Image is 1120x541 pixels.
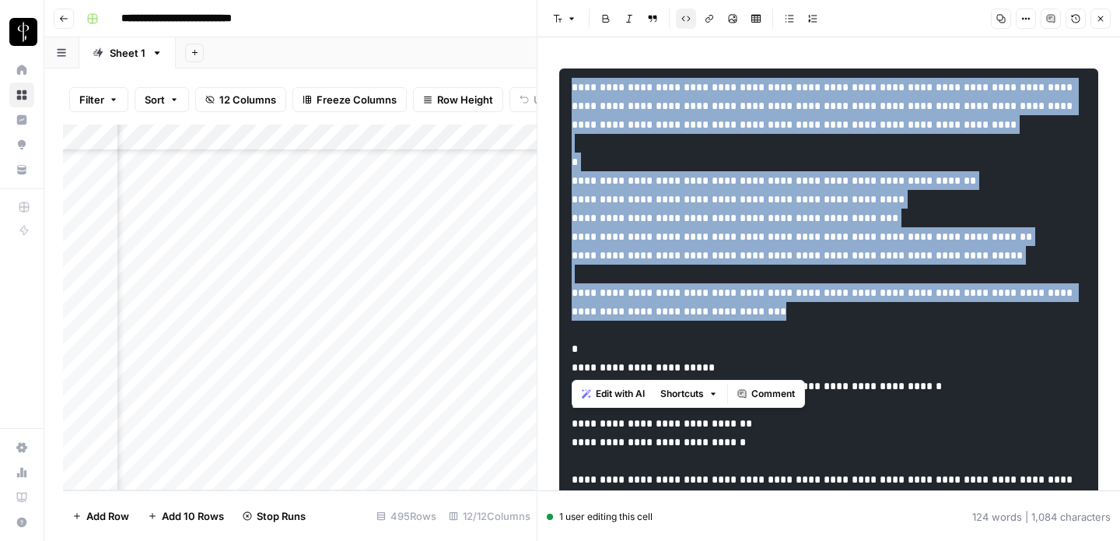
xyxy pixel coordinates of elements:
[69,87,128,112] button: Filter
[9,132,34,157] a: Opportunities
[9,58,34,83] a: Home
[145,92,165,107] span: Sort
[9,435,34,460] a: Settings
[233,504,315,529] button: Stop Runs
[9,107,34,132] a: Insights
[79,92,104,107] span: Filter
[576,384,651,404] button: Edit with AI
[292,87,407,112] button: Freeze Columns
[9,12,34,51] button: Workspace: LP Production Workloads
[219,92,276,107] span: 12 Columns
[437,92,493,107] span: Row Height
[317,92,397,107] span: Freeze Columns
[596,387,645,401] span: Edit with AI
[86,508,129,524] span: Add Row
[654,384,724,404] button: Shortcuts
[9,83,34,107] a: Browse
[257,508,306,524] span: Stop Runs
[135,87,189,112] button: Sort
[443,504,537,529] div: 12/12 Columns
[9,157,34,182] a: Your Data
[413,87,503,112] button: Row Height
[9,485,34,510] a: Learning Hub
[195,87,286,112] button: 12 Columns
[547,510,653,524] div: 1 user editing this cell
[370,504,443,529] div: 495 Rows
[110,45,145,61] div: Sheet 1
[79,37,176,69] a: Sheet 1
[751,387,795,401] span: Comment
[63,504,138,529] button: Add Row
[972,509,1111,525] div: 124 words | 1,084 characters
[162,508,224,524] span: Add 10 Rows
[509,87,570,112] button: Undo
[138,504,233,529] button: Add 10 Rows
[731,384,801,404] button: Comment
[660,387,704,401] span: Shortcuts
[9,18,37,46] img: LP Production Workloads Logo
[9,510,34,535] button: Help + Support
[9,460,34,485] a: Usage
